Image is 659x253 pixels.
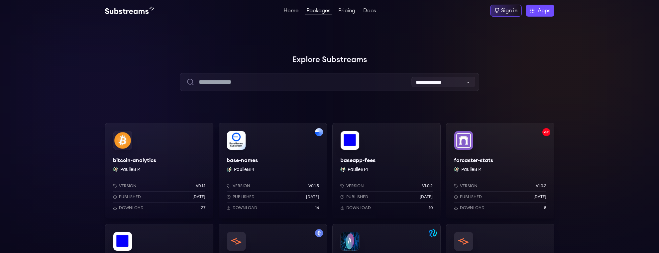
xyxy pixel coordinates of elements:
p: v0.1.1 [196,183,205,189]
img: Filter by optimism network [542,128,550,136]
p: [DATE] [420,194,433,200]
button: PaulieB14 [234,166,255,173]
p: 16 [315,205,319,211]
p: Download [119,205,144,211]
a: bitcoin-analyticsbitcoin-analyticsPaulieB14 PaulieB14Versionv0.1.1Published[DATE]Download27 [105,123,213,218]
img: Filter by injective-mainnet network [429,229,437,237]
p: 27 [201,205,205,211]
a: Pricing [337,8,357,15]
p: Version [233,183,250,189]
a: Filter by base networkbase-namesbase-namesPaulieB14 PaulieB14Versionv0.1.5Published[DATE]Download16 [219,123,327,218]
p: v1.0.2 [536,183,546,189]
p: Published [460,194,482,200]
p: v0.1.5 [308,183,319,189]
p: [DATE] [192,194,205,200]
button: PaulieB14 [461,166,482,173]
p: Version [346,183,364,189]
a: Sign in [490,5,522,17]
p: 8 [544,205,546,211]
h1: Explore Substreams [105,53,554,66]
img: Substream's logo [105,7,154,15]
a: baseapp-feesbaseapp-feesPaulieB14 PaulieB14Versionv1.0.2Published[DATE]Download10 [332,123,441,218]
p: [DATE] [306,194,319,200]
p: Download [233,205,257,211]
p: v1.0.2 [422,183,433,189]
p: Version [460,183,478,189]
img: Filter by mainnet network [315,229,323,237]
p: Published [346,194,368,200]
p: Published [119,194,141,200]
p: Version [119,183,137,189]
a: Filter by optimism networkfarcaster-statsfarcaster-statsPaulieB14 PaulieB14Versionv1.0.2Published... [446,123,554,218]
p: 10 [429,205,433,211]
span: Apps [538,7,550,15]
a: Home [282,8,300,15]
p: Download [460,205,485,211]
img: Filter by base network [315,128,323,136]
a: Docs [362,8,377,15]
button: PaulieB14 [348,166,368,173]
div: Sign in [501,7,517,15]
p: Download [346,205,371,211]
button: PaulieB14 [120,166,141,173]
p: Published [233,194,255,200]
p: [DATE] [533,194,546,200]
a: Packages [305,8,332,15]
